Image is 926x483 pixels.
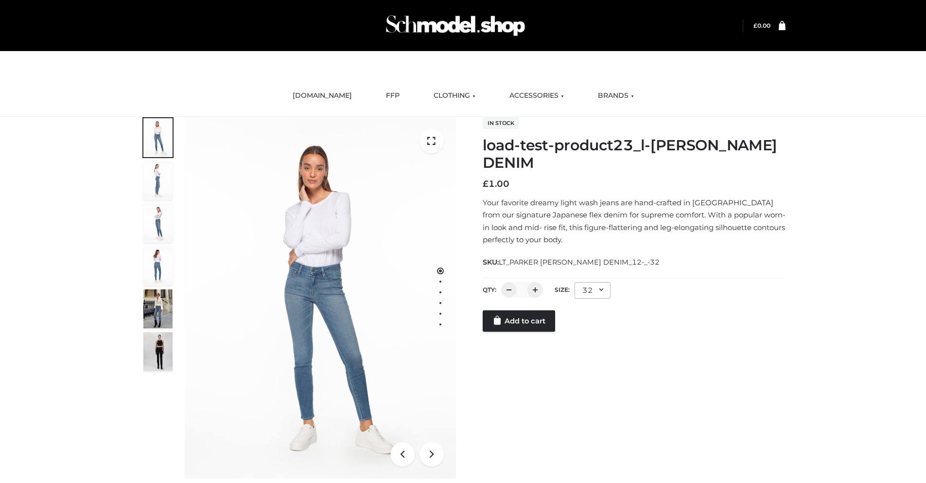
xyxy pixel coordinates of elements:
[483,179,489,189] span: £
[753,22,757,29] span: £
[143,247,173,286] img: 2001KLX-Ava-skinny-cove-2-scaled_32c0e67e-5e94-449c-a916-4c02a8c03427.jpg
[555,286,570,293] label: Size:
[143,118,173,157] img: 2001KLX-Ava-skinny-cove-1-scaled_9b141654-9513-48e5-b76c-3dc7db129200.jpg
[591,85,641,107] a: BRANDS
[483,286,496,293] label: QTY:
[483,117,519,129] span: In stock
[285,85,359,107] a: [DOMAIN_NAME]
[483,137,786,172] h1: load-test-product23_l-[PERSON_NAME] DENIM
[483,310,555,332] a: Add to cart
[143,289,173,328] img: Bowery-Skinny_Cove-1.jpg
[575,282,611,299] div: 32
[499,258,660,267] span: LT_PARKER [PERSON_NAME] DENIM_12-_-32
[383,6,528,45] img: Schmodel Admin 964
[143,161,173,200] img: 2001KLX-Ava-skinny-cove-4-scaled_4636a833-082b-4702-abec-fd5bf279c4fc.jpg
[753,22,770,29] bdi: 0.00
[143,332,173,371] img: 49df5f96394c49d8b5cbdcda3511328a.HD-1080p-2.5Mbps-49301101_thumbnail.jpg
[502,85,571,107] a: ACCESSORIES
[379,85,407,107] a: FFP
[483,256,661,268] span: SKU:
[185,117,456,479] img: 2001KLX-Ava-skinny-cove-1-scaled_9b141654-9513-48e5-b76c-3dc7db129200
[483,197,786,246] p: Your favorite dreamy light wash jeans are hand-crafted in [GEOGRAPHIC_DATA] from our signature Ja...
[753,22,770,29] a: £0.00
[483,179,509,189] bdi: 1.00
[143,204,173,243] img: 2001KLX-Ava-skinny-cove-3-scaled_eb6bf915-b6b9-448f-8c6c-8cabb27fd4b2.jpg
[426,85,483,107] a: CLOTHING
